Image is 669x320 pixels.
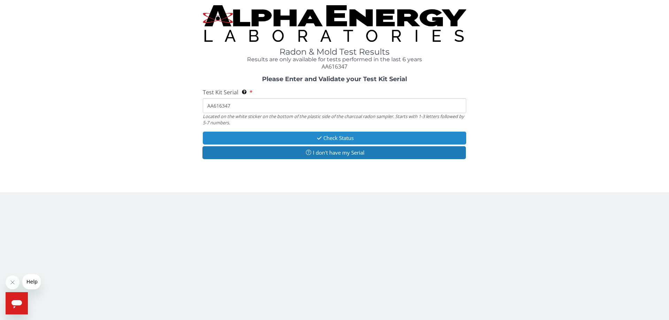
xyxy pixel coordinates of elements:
span: AA616347 [322,63,347,70]
iframe: Close message [6,275,20,289]
span: Test Kit Serial [203,88,238,96]
iframe: Message from company [22,274,41,289]
h4: Results are only available for tests performed in the last 6 years [203,56,466,63]
img: TightCrop.jpg [203,5,466,42]
iframe: Button to launch messaging window [6,292,28,314]
button: I don't have my Serial [202,146,466,159]
strong: Please Enter and Validate your Test Kit Serial [262,75,407,83]
div: Located on the white sticker on the bottom of the plastic side of the charcoal radon sampler. Sta... [203,113,466,126]
button: Check Status [203,132,466,145]
h1: Radon & Mold Test Results [203,47,466,56]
